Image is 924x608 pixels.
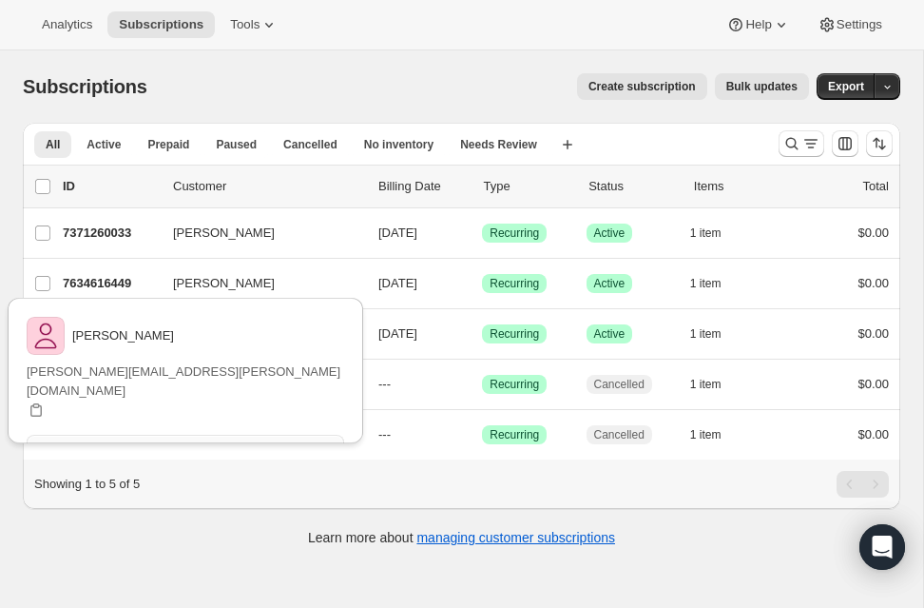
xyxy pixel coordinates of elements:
span: Recurring [490,276,539,291]
span: $0.00 [857,427,889,441]
span: [PERSON_NAME] [173,224,275,243]
span: 1 item [690,326,722,342]
span: --- [378,377,391,391]
span: Cancelled [594,427,645,442]
span: $0.00 [857,276,889,290]
div: 7634616449[PERSON_NAME][DATE]SuccessRecurringSuccessActive1 item$0.00 [63,270,889,297]
span: Subscriptions [23,76,147,97]
p: ID [63,177,158,196]
span: 1 item [690,226,722,241]
p: Learn more about [308,528,615,547]
span: $0.00 [857,377,889,391]
div: 7371260033[PERSON_NAME][DATE]SuccessRecurringSuccessActive1 item$0.00 [63,220,889,246]
button: Bulk updates [715,73,809,100]
span: Export [828,79,864,94]
button: Settings [806,11,894,38]
span: Subscriptions [119,17,203,32]
p: Billing Date [378,177,469,196]
button: Tools [219,11,290,38]
div: Type [484,177,574,196]
button: Sort the results [866,130,893,157]
button: Customize table column order and visibility [832,130,858,157]
div: 7381024897[PERSON_NAME][DATE]SuccessRecurringSuccessActive1 item$0.00 [63,321,889,347]
span: Help [745,17,771,32]
span: [DATE] [378,326,417,341]
span: Tools [230,17,260,32]
span: Analytics [42,17,92,32]
button: View customer [27,435,344,461]
img: variant image [27,317,65,355]
span: Bulk updates [726,79,798,94]
button: Export [817,73,876,100]
span: 1 item [690,427,722,442]
div: IDCustomerBilling DateTypeStatusItemsTotal [63,177,889,196]
span: [DATE] [378,276,417,290]
span: --- [378,427,391,441]
div: Open Intercom Messenger [859,524,905,570]
span: Prepaid [147,137,189,152]
button: Create new view [552,131,583,158]
a: managing customer subscriptions [416,530,615,545]
span: No inventory [364,137,433,152]
span: Settings [837,17,882,32]
p: [PERSON_NAME] [72,326,174,345]
span: Active [594,226,626,241]
button: 1 item [690,270,742,297]
p: 7371260033 [63,224,158,243]
button: 1 item [690,371,742,398]
span: 1 item [690,276,722,291]
p: Customer [173,177,363,196]
span: $0.00 [857,226,889,240]
button: Analytics [30,11,104,38]
span: [DATE] [378,226,417,240]
p: Status [588,177,679,196]
span: All [46,137,60,152]
span: Recurring [490,326,539,342]
p: [PERSON_NAME][EMAIL_ADDRESS][PERSON_NAME][DOMAIN_NAME] [27,363,344,401]
div: 7355400321[PERSON_NAME]---SuccessRecurringCancelled1 item$0.00 [63,371,889,398]
span: Cancelled [594,377,645,392]
button: [PERSON_NAME] [162,268,352,299]
span: Needs Review [460,137,537,152]
button: Help [715,11,801,38]
span: 1 item [690,377,722,392]
p: Total [863,177,889,196]
span: View customer [145,441,225,456]
span: Active [594,326,626,342]
button: 1 item [690,422,742,448]
span: Paused [216,137,257,152]
button: 1 item [690,220,742,246]
span: Recurring [490,377,539,392]
button: 1 item [690,321,742,347]
span: Active [594,276,626,291]
button: [PERSON_NAME] [162,218,352,248]
button: Create subscription [577,73,707,100]
span: $0.00 [857,326,889,341]
button: Subscriptions [107,11,215,38]
nav: Pagination [837,471,889,498]
span: Cancelled [283,137,337,152]
span: [PERSON_NAME] [173,274,275,293]
span: Create subscription [588,79,696,94]
span: Active [87,137,121,152]
p: Showing 1 to 5 of 5 [34,475,140,494]
p: 7634616449 [63,274,158,293]
button: Search and filter results [779,130,824,157]
div: Items [694,177,784,196]
div: 7355367553[PERSON_NAME]---SuccessRecurringCancelled1 item$0.00 [63,422,889,448]
span: Recurring [490,427,539,442]
span: Recurring [490,226,539,241]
